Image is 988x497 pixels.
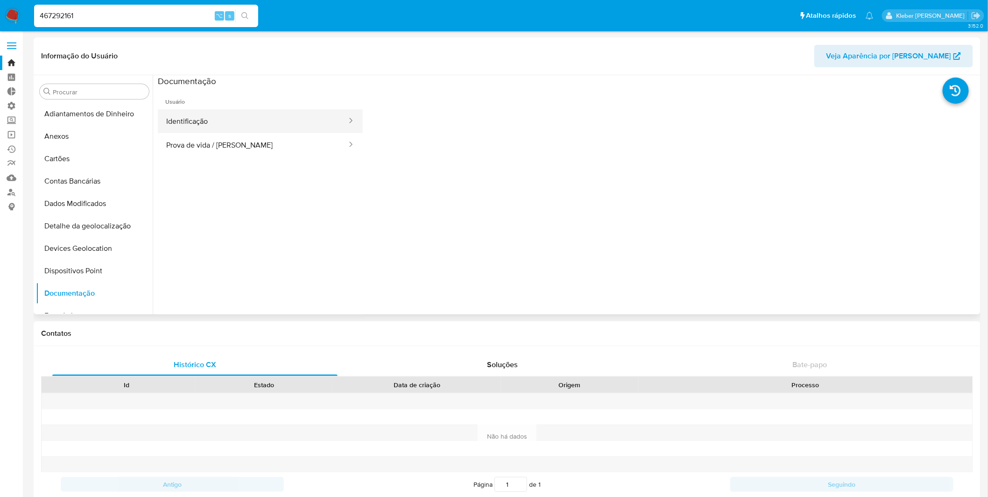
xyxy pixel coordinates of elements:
[793,359,827,370] span: Bate-papo
[645,380,966,390] div: Processo
[971,11,981,21] a: Sair
[235,9,254,22] button: search-icon
[228,11,231,20] span: s
[487,359,518,370] span: Soluções
[896,11,968,20] p: kleber.bueno@mercadolivre.com
[61,477,284,492] button: Antigo
[36,260,153,282] button: Dispositivos Point
[866,12,874,20] a: Notificações
[36,305,153,327] button: Empréstimos
[473,477,541,492] span: Página de
[174,359,216,370] span: Histórico CX
[41,51,118,61] h1: Informação do Usuário
[202,380,326,390] div: Estado
[36,237,153,260] button: Devices Geolocation
[36,215,153,237] button: Detalhe da geolocalização
[826,45,951,67] span: Veja Aparência por [PERSON_NAME]
[730,477,953,492] button: Seguindo
[339,380,494,390] div: Data de criação
[64,380,189,390] div: Id
[216,11,223,20] span: ⌥
[41,329,973,338] h1: Contatos
[538,480,541,489] span: 1
[53,88,145,96] input: Procurar
[43,88,51,95] button: Procurar
[508,380,632,390] div: Origem
[36,148,153,170] button: Cartões
[814,45,973,67] button: Veja Aparência por [PERSON_NAME]
[36,125,153,148] button: Anexos
[34,10,258,22] input: Pesquise usuários ou casos...
[36,170,153,192] button: Contas Bancárias
[36,192,153,215] button: Dados Modificados
[806,11,856,21] span: Atalhos rápidos
[36,103,153,125] button: Adiantamentos de Dinheiro
[36,282,153,305] button: Documentação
